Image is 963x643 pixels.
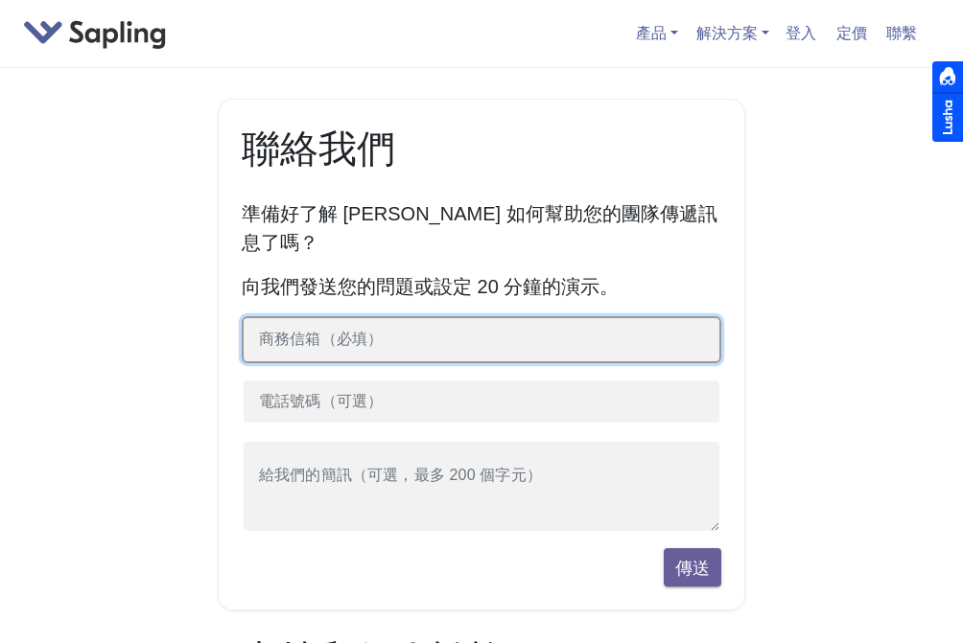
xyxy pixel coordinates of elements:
font: 產品 [636,25,667,41]
font: 向我們發送您的問題或設定 20 分鐘的演示。 [242,276,619,297]
a: 登入 [778,17,824,49]
font: 準備好了解 [PERSON_NAME] 如何幫助您的團隊傳遞訊息了嗎？ [242,203,717,253]
font: 登入 [786,25,816,41]
font: 聯繫 [886,25,917,41]
font: 聯絡我們 [242,127,395,172]
font: 定價 [836,25,867,41]
a: 解決方案 [696,25,769,41]
input: 商務信箱（必填） [242,316,721,363]
font: 解決方案 [696,25,758,41]
a: 定價 [829,17,875,49]
button: 傳送 [664,548,721,586]
a: 聯繫 [879,17,925,49]
a: 產品 [636,25,678,41]
input: 電話號碼（可選） [242,379,721,425]
font: 傳送 [675,559,710,578]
